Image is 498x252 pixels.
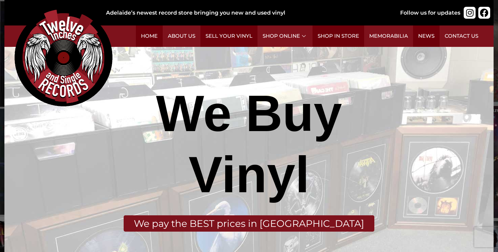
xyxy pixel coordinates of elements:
[313,25,364,47] a: Shop in Store
[163,25,200,47] a: About Us
[257,25,313,47] a: Shop Online
[413,25,440,47] a: News
[106,9,378,17] div: Adelaide’s newest record store bringing you new and used vinyl
[124,215,374,232] div: We pay the BEST prices in [GEOGRAPHIC_DATA]
[364,25,413,47] a: Memorabilia
[200,25,257,47] a: Sell Your Vinyl
[400,9,460,17] div: Follow us for updates
[99,83,399,205] div: We Buy Vinyl
[136,25,163,47] a: Home
[440,25,483,47] a: Contact Us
